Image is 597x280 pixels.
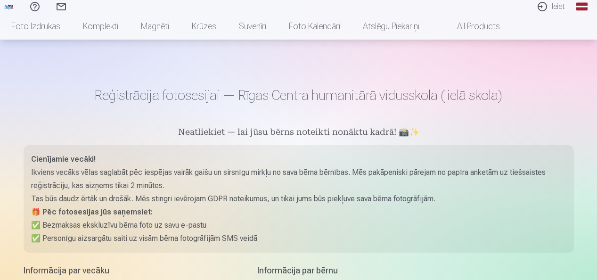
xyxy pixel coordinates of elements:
[31,192,566,206] p: Tas būs daudz ērtāk un drošāk. Mēs stingri ievērojam GDPR noteikumus, un tikai jums būs piekļuve ...
[431,13,511,40] a: All products
[24,87,574,104] h1: Reģistrācija fotosesijai — Rīgas Centra humanitārā vidusskola (lielā skola)
[31,155,96,164] strong: Cienījamie vecāki!
[24,126,574,140] h5: Neatliekiet — lai jūsu bērns noteikti nonāktu kadrā! 📸✨
[130,13,180,40] a: Magnēti
[72,13,130,40] a: Komplekti
[352,13,431,40] a: Atslēgu piekariņi
[278,13,352,40] a: Foto kalendāri
[24,264,235,277] h5: Informācija par vecāku
[4,4,14,9] img: /fa1
[180,13,228,40] a: Krūzes
[31,219,566,232] p: ✅ Bezmaksas ekskluzīvu bērna foto uz savu e-pastu
[31,166,566,192] p: Ikviens vecāks vēlas saglabāt pēc iespējas vairāk gaišu un sirsnīgu mirkļu no sava bērna bērnības...
[257,264,574,277] h5: Informācija par bērnu
[31,207,153,216] strong: 🎁 Pēc fotosesijas jūs saņemsiet:
[31,232,566,245] p: ✅ Personīgu aizsargātu saiti uz visām bērna fotogrāfijām SMS veidā
[228,13,278,40] a: Suvenīri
